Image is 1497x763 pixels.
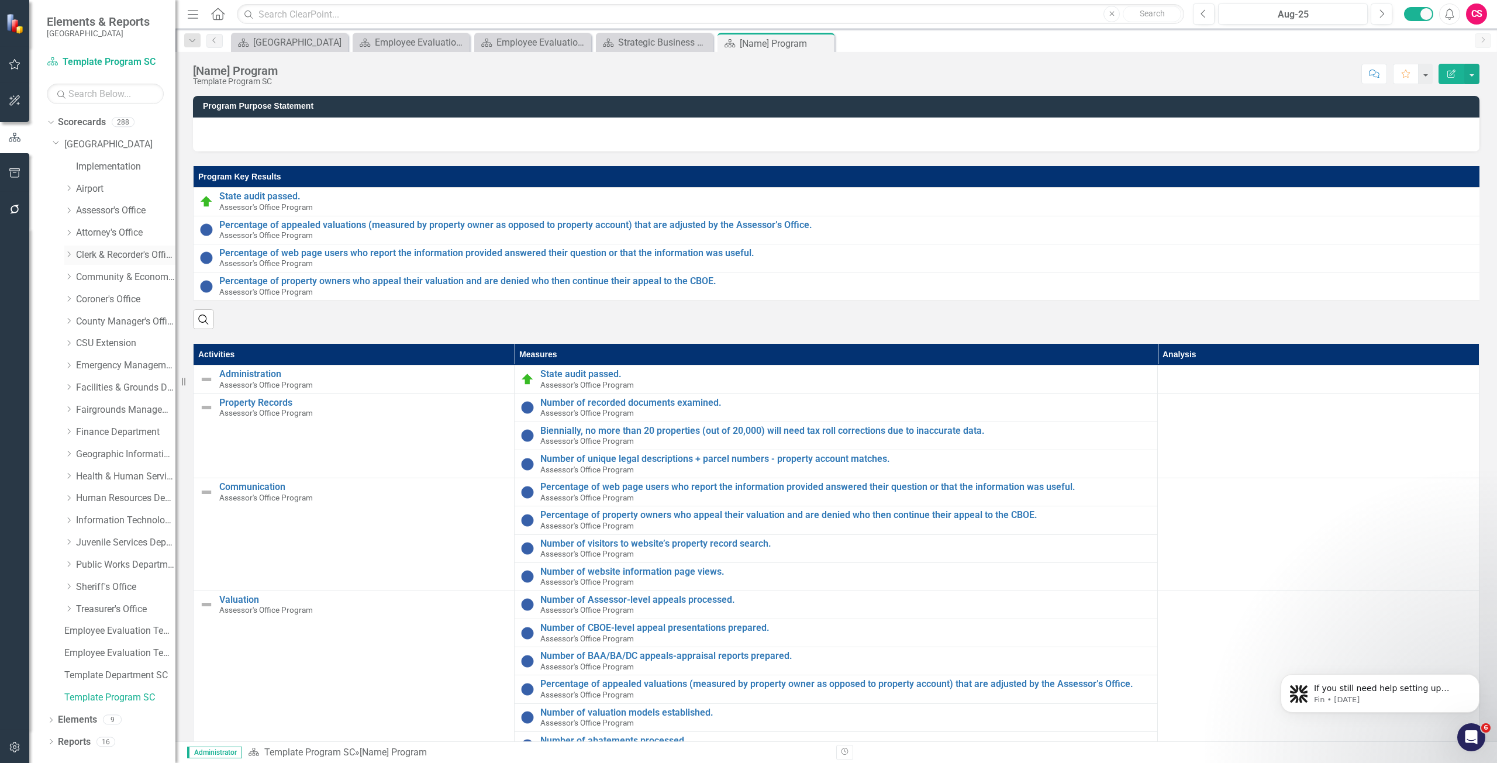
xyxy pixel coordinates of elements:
[540,577,634,586] span: Assessor's Office Program
[76,293,175,306] a: Coroner's Office
[76,448,175,461] a: Geographic Information Services Department
[520,598,534,612] img: No Data
[515,478,1158,506] td: Double-Click to Edit Right Click for Context Menu
[187,747,242,758] span: Administrator
[219,493,313,502] span: Assessor's Office Program
[540,549,634,558] span: Assessor's Office Program
[540,707,1151,718] a: Number of valuation models established.
[193,77,278,86] div: Template Program SC
[356,35,467,50] a: Employee Evaluation Navigation
[76,514,175,527] a: Information Technology Department
[520,626,534,640] img: No Data
[520,541,534,555] img: No Data
[540,465,634,474] span: Assessor's Office Program
[219,398,508,408] a: Property Records
[96,737,115,747] div: 16
[76,492,175,505] a: Human Resources Department
[76,403,175,417] a: Fairgrounds Management Department
[515,675,1158,703] td: Double-Click to Edit Right Click for Context Menu
[219,202,313,212] span: Assessor's Office Program
[515,422,1158,450] td: Double-Click to Edit Right Click for Context Menu
[76,426,175,439] a: Finance Department
[375,35,467,50] div: Employee Evaluation Navigation
[199,279,213,294] img: No Data
[103,715,122,725] div: 9
[540,634,634,643] span: Assessor's Office Program
[520,513,534,527] img: No Data
[1457,723,1485,751] iframe: Intercom live chat
[496,35,588,50] div: Employee Evaluation Navigation
[540,538,1151,549] a: Number of visitors to website’s property record search.
[540,369,1151,379] a: State audit passed.
[203,102,1474,111] h3: Program Purpose Statement
[618,35,710,50] div: Strategic Business Plan
[520,710,534,724] img: No Data
[520,738,534,752] img: No Data
[477,35,588,50] a: Employee Evaluation Navigation
[64,624,175,638] a: Employee Evaluation Template
[76,581,175,594] a: Sheriff's Office
[199,401,213,415] img: Not Defined
[520,485,534,499] img: No Data
[540,718,634,727] span: Assessor's Office Program
[515,591,1158,619] td: Double-Click to Edit Right Click for Context Menu
[360,747,427,758] div: [Name] Program
[237,4,1184,25] input: Search ClearPoint...
[6,13,26,33] img: ClearPoint Strategy
[194,478,515,591] td: Double-Click to Edit Right Click for Context Menu
[740,36,832,51] div: [Name] Program
[219,287,313,296] span: Assessor's Office Program
[515,731,1158,759] td: Double-Click to Edit Right Click for Context Menu
[47,29,150,38] small: [GEOGRAPHIC_DATA]
[515,562,1158,591] td: Double-Click to Edit Right Click for Context Menu
[540,690,634,699] span: Assessor's Office Program
[58,736,91,749] a: Reports
[540,605,634,614] span: Assessor's Office Program
[76,182,175,196] a: Airport
[520,654,534,668] img: No Data
[76,315,175,329] a: County Manager's Office
[64,691,175,705] a: Template Program SC
[112,118,134,127] div: 288
[76,381,175,395] a: Facilities & Grounds Department
[51,34,198,101] span: If you still need help setting up reminders for specific owners or initiatives, I’m here to assis...
[199,251,213,265] img: No Data
[47,56,164,69] a: Template Program SC
[76,204,175,217] a: Assessor's Office
[76,536,175,550] a: Juvenile Services Department
[540,662,634,671] span: Assessor's Office Program
[219,276,1481,286] a: Percentage of property owners who appeal their valuation and are denied who then continue their a...
[219,191,1481,202] a: State audit passed.
[76,470,175,484] a: Health & Human Services Department
[76,226,175,240] a: Attorney's Office
[76,271,175,284] a: Community & Economic Development Department
[520,429,534,443] img: No Data
[1158,365,1479,393] td: Double-Click to Edit
[64,647,175,660] a: Employee Evaluation Template HHS
[47,84,164,104] input: Search Below...
[1466,4,1487,25] button: CS
[1263,650,1497,731] iframe: Intercom notifications message
[515,619,1158,647] td: Double-Click to Edit Right Click for Context Menu
[520,401,534,415] img: No Data
[76,359,175,372] a: Emergency Management Department
[515,647,1158,675] td: Double-Click to Edit Right Click for Context Menu
[1123,6,1181,22] button: Search
[199,372,213,386] img: Not Defined
[1158,393,1479,478] td: Double-Click to Edit
[515,506,1158,534] td: Double-Click to Edit Right Click for Context Menu
[248,746,827,759] div: »
[253,35,345,50] div: [GEOGRAPHIC_DATA]
[515,450,1158,478] td: Double-Click to Edit Right Click for Context Menu
[219,369,508,379] a: Administration
[540,454,1151,464] a: Number of unique legal descriptions + parcel numbers - property account matches.
[64,138,175,151] a: [GEOGRAPHIC_DATA]
[219,408,313,417] span: Assessor's Office Program
[194,393,515,478] td: Double-Click to Edit Right Click for Context Menu
[76,603,175,616] a: Treasurer's Office
[540,493,634,502] span: Assessor's Office Program
[599,35,710,50] a: Strategic Business Plan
